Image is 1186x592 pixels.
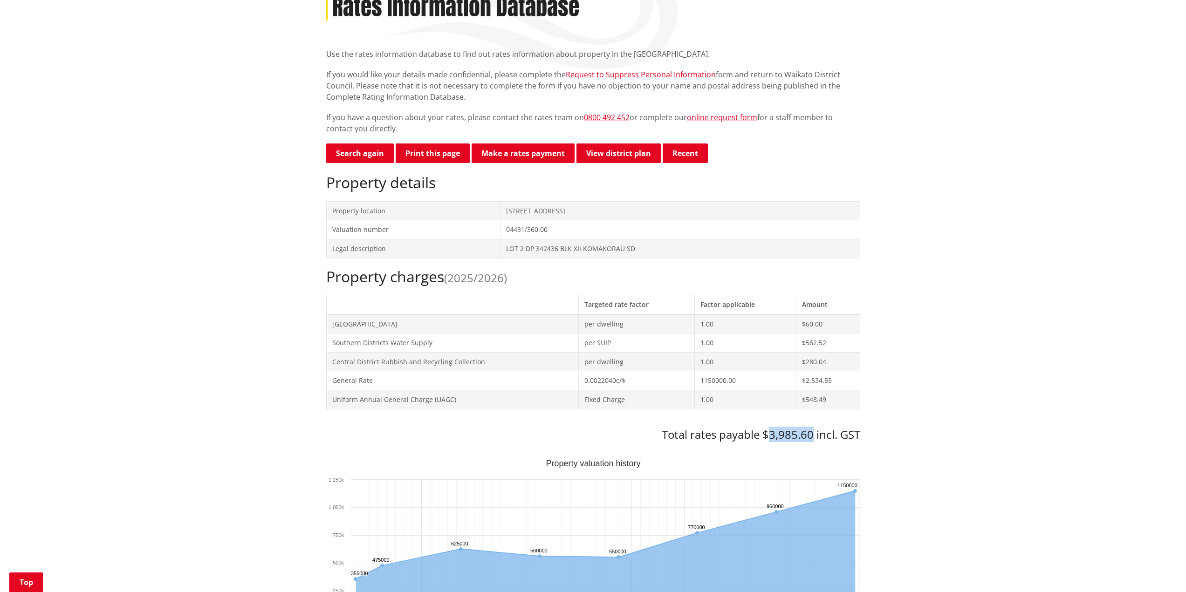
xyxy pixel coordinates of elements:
[333,532,344,538] text: 750k
[328,504,344,510] text: 1 000k
[326,69,860,102] p: If you would like your details made confidential, please complete the form and return to Waikato ...
[500,220,860,239] td: 04431/360.00
[546,459,640,468] text: Property valuation history
[695,295,796,314] th: Factor applicable
[530,548,548,553] text: 560000
[853,489,857,493] path: Sunday, Jun 30, 12:00, 1,150,000. Capital Value.
[326,371,578,390] td: General Rate
[687,112,757,122] a: online request form
[695,531,699,535] path: Saturday, Jun 30, 12:00, 770,000. Capital Value.
[695,333,796,353] td: 1.00
[566,69,716,80] a: Request to Suppress Personal Information
[578,295,695,314] th: Targeted rate factor
[351,571,368,576] text: 355000
[578,314,695,333] td: per dwelling
[326,268,860,286] h2: Property charges
[695,390,796,409] td: 1.00
[333,560,344,565] text: 500k
[796,371,860,390] td: $2,534.55
[326,314,578,333] td: [GEOGRAPHIC_DATA]
[584,112,630,122] a: 0800 492 452
[1143,553,1177,586] iframe: Messenger Launcher
[796,333,860,353] td: $562.52
[326,352,578,371] td: Central District Rubbish and Recycling Collection
[538,554,542,558] path: Saturday, Jun 30, 12:00, 560,000. Capital Value.
[837,483,857,488] text: 1150000
[775,510,778,514] path: Wednesday, Jun 30, 12:00, 960,000. Capital Value.
[578,371,695,390] td: 0.0022040c/$
[576,143,661,163] a: View district plan
[451,541,468,546] text: 625000
[796,390,860,409] td: $548.49
[767,504,784,509] text: 960000
[326,174,860,191] h2: Property details
[578,352,695,371] td: per dwelling
[326,48,860,60] p: Use the rates information database to find out rates information about property in the [GEOGRAPHI...
[663,143,708,163] button: Recent
[326,239,500,258] td: Legal description
[444,270,507,286] span: (2025/2026)
[326,333,578,353] td: Southern Districts Water Supply
[695,352,796,371] td: 1.00
[326,390,578,409] td: Uniform Annual General Charge (UAGC)
[578,390,695,409] td: Fixed Charge
[459,547,463,551] path: Tuesday, Jun 30, 12:00, 625,000. Capital Value.
[500,201,860,220] td: [STREET_ADDRESS]
[326,428,860,442] h3: Total rates payable $3,985.60 incl. GST
[472,143,575,163] a: Make a rates payment
[688,524,705,530] text: 770000
[617,555,620,559] path: Tuesday, Jun 30, 12:00, 550,000. Capital Value.
[380,564,384,567] path: Friday, Jun 30, 12:00, 475,000. Capital Value.
[695,371,796,390] td: 1150000.00
[372,557,390,563] text: 475000
[796,295,860,314] th: Amount
[326,143,394,163] a: Search again
[326,112,860,134] p: If you have a question about your rates, please contact the rates team on or complete our for a s...
[796,352,860,371] td: $280.04
[326,220,500,239] td: Valuation number
[9,572,43,592] a: Top
[500,239,860,258] td: LOT 2 DP 342436 BLK XII KOMAKORAU SD
[326,201,500,220] td: Property location
[578,333,695,353] td: per SUIP
[796,314,860,333] td: $60.00
[354,577,357,581] path: Thursday, Jun 30, 12:00, 355,000. Capital Value.
[695,314,796,333] td: 1.00
[396,143,470,163] button: Print this page
[328,477,344,483] text: 1 250k
[609,549,626,554] text: 550000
